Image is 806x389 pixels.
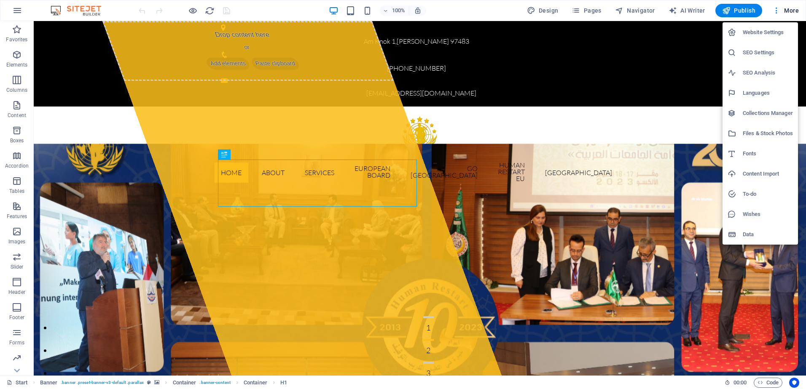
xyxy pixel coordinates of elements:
span: Add elements [171,37,217,48]
button: 1 [390,295,400,297]
button: 3 [390,341,400,343]
h6: Fonts [743,149,793,159]
h6: Collections Manager [743,108,793,118]
h6: Website Settings [743,27,793,37]
span: Paste clipboard [216,37,267,48]
h6: SEO Settings [743,48,793,58]
h6: Files & Stock Photos [743,128,793,139]
h6: Content Import [743,169,793,179]
h6: To-do [743,189,793,199]
h6: SEO Analysis [743,68,793,78]
h6: Wishes [743,209,793,219]
button: 2 [390,318,400,320]
h6: Data [743,229,793,240]
h6: Languages [743,88,793,98]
